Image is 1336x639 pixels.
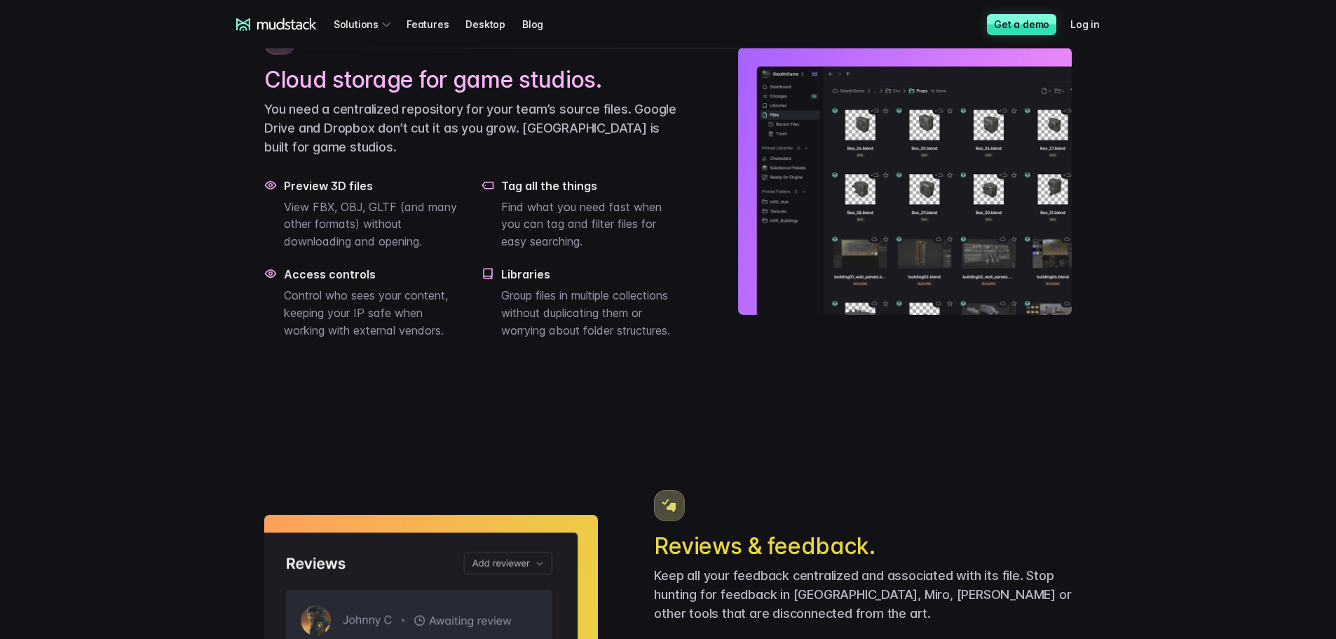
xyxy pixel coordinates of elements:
[501,287,682,339] p: Group files in multiple collections without duplicating them or worrying about folder structures.
[334,11,395,37] div: Solutions
[1070,11,1117,37] a: Log in
[284,179,465,193] h4: Preview 3D files
[234,116,299,128] span: Art team size
[738,48,1072,315] img: Cloud storage interface
[501,199,682,250] p: Find what you need fast when you can tag and filter files for easy searching.
[987,14,1056,35] a: Get a demo
[4,255,13,264] input: Work with outsourced artists?
[234,1,287,13] span: Last name
[16,254,163,266] span: Work with outsourced artists?
[284,199,465,250] p: View FBX, OBJ, GLTF (and many other formats) without downloading and opening.
[465,11,522,37] a: Desktop
[264,66,682,94] h2: Cloud storage for game studios.
[654,566,1072,623] p: Keep all your feedback centralized and associated with its file. Stop hunting for feedback in [GE...
[407,11,465,37] a: Features
[234,58,273,70] span: Job title
[501,179,682,193] h4: Tag all the things
[501,267,682,281] h4: Libraries
[522,11,560,37] a: Blog
[284,267,465,281] h4: Access controls
[236,18,317,31] a: mudstack logo
[654,532,1072,560] h2: Reviews & feedback.
[264,100,682,156] p: You need a centralized repository for your team’s source files. Google Drive and Dropbox don’t cu...
[284,287,465,339] p: Control who sees your content, keeping your IP safe when working with external vendors.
